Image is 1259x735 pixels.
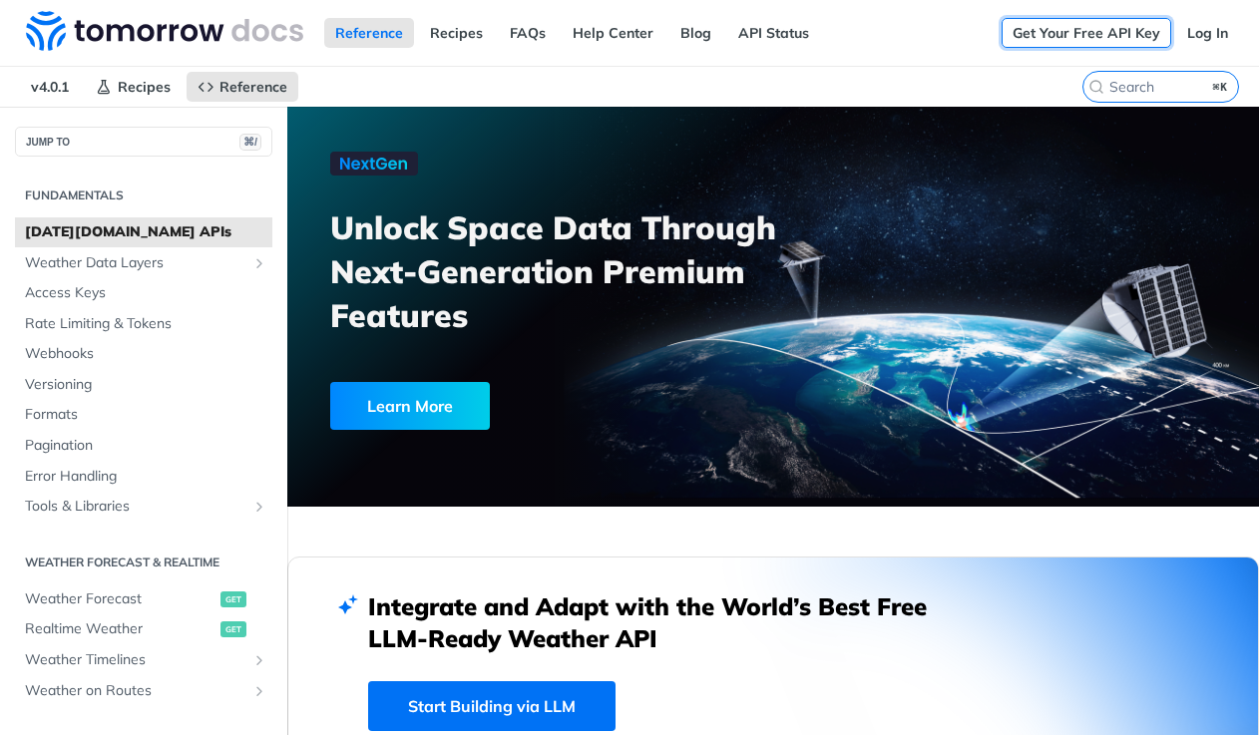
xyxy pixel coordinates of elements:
[15,462,272,492] a: Error Handling
[15,645,272,675] a: Weather TimelinesShow subpages for Weather Timelines
[330,382,490,430] div: Learn More
[1208,77,1233,97] kbd: ⌘K
[669,18,722,48] a: Blog
[15,217,272,247] a: [DATE][DOMAIN_NAME] APIs
[239,134,261,151] span: ⌘/
[330,152,418,176] img: NextGen
[419,18,494,48] a: Recipes
[25,681,246,701] span: Weather on Routes
[25,222,267,242] span: [DATE][DOMAIN_NAME] APIs
[1176,18,1239,48] a: Log In
[15,400,272,430] a: Formats
[1088,79,1104,95] svg: Search
[15,584,272,614] a: Weather Forecastget
[26,11,303,51] img: Tomorrow.io Weather API Docs
[220,621,246,637] span: get
[251,255,267,271] button: Show subpages for Weather Data Layers
[15,553,272,571] h2: Weather Forecast & realtime
[25,314,267,334] span: Rate Limiting & Tokens
[330,382,701,430] a: Learn More
[85,72,182,102] a: Recipes
[1002,18,1171,48] a: Get Your Free API Key
[25,283,267,303] span: Access Keys
[15,278,272,308] a: Access Keys
[251,499,267,515] button: Show subpages for Tools & Libraries
[15,676,272,706] a: Weather on RoutesShow subpages for Weather on Routes
[187,72,298,102] a: Reference
[15,339,272,369] a: Webhooks
[15,614,272,644] a: Realtime Weatherget
[15,309,272,339] a: Rate Limiting & Tokens
[25,619,215,639] span: Realtime Weather
[25,375,267,395] span: Versioning
[727,18,820,48] a: API Status
[25,253,246,273] span: Weather Data Layers
[25,589,215,609] span: Weather Forecast
[25,405,267,425] span: Formats
[25,497,246,517] span: Tools & Libraries
[251,683,267,699] button: Show subpages for Weather on Routes
[499,18,557,48] a: FAQs
[15,370,272,400] a: Versioning
[15,492,272,522] a: Tools & LibrariesShow subpages for Tools & Libraries
[330,205,795,337] h3: Unlock Space Data Through Next-Generation Premium Features
[15,186,272,204] h2: Fundamentals
[25,436,267,456] span: Pagination
[562,18,664,48] a: Help Center
[368,681,616,731] a: Start Building via LLM
[25,650,246,670] span: Weather Timelines
[15,248,272,278] a: Weather Data LayersShow subpages for Weather Data Layers
[20,72,80,102] span: v4.0.1
[219,78,287,96] span: Reference
[15,431,272,461] a: Pagination
[220,591,246,607] span: get
[25,344,267,364] span: Webhooks
[368,590,957,654] h2: Integrate and Adapt with the World’s Best Free LLM-Ready Weather API
[118,78,171,96] span: Recipes
[15,127,272,157] button: JUMP TO⌘/
[251,652,267,668] button: Show subpages for Weather Timelines
[324,18,414,48] a: Reference
[25,467,267,487] span: Error Handling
